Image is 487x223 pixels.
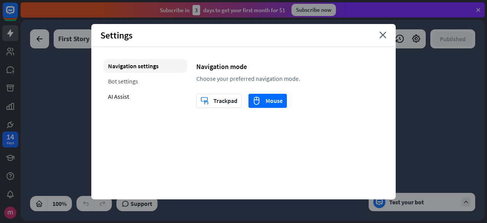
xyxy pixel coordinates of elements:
div: days [6,140,14,146]
div: Subscribe in days to get your first month for $1 [160,5,285,15]
div: AI Assist [103,90,187,103]
div: Mouse [253,94,283,107]
button: Published [433,32,473,46]
div: Bot settings [103,74,187,88]
i: mouse [253,96,261,105]
i: close [379,32,387,39]
div: Navigation mode [196,62,384,71]
span: Settings [100,29,132,41]
span: Support [131,197,152,210]
div: 14 [6,133,14,140]
div: Choose your preferred navigation mode. [196,75,384,82]
button: trackpadTrackpad [196,94,242,108]
div: 3 [193,5,200,15]
div: 100% [50,197,69,210]
div: Test your bot [389,198,458,206]
div: Navigation settings [103,59,187,73]
div: Subscribe now [291,4,336,16]
a: 14 days [2,132,18,148]
button: Open LiveChat chat widget [6,3,29,26]
div: First Story [58,29,89,48]
i: trackpad [201,96,208,105]
button: mouseMouse [248,94,287,108]
div: Trackpad [201,94,237,107]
